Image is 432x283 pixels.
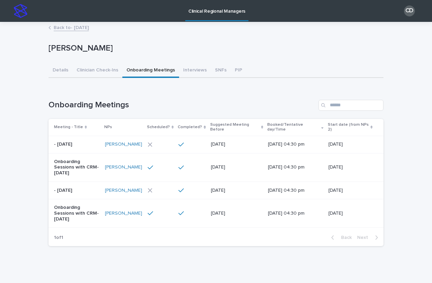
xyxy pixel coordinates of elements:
p: [DATE] [328,188,373,193]
span: Next [357,235,372,240]
p: - [DATE] [54,141,99,147]
p: [DATE] 04:30 pm [268,141,317,147]
p: [DATE] [328,141,373,147]
p: [DATE] 04:30 pm [268,164,317,170]
p: [DATE] 04:30 pm [268,188,317,193]
p: [DATE] [328,164,373,170]
button: Clinician Check-Ins [72,64,122,78]
a: [PERSON_NAME] [105,141,142,147]
div: CD [404,5,415,16]
p: Meeting - Title [54,123,83,131]
p: Completed? [178,123,202,131]
button: Back [326,234,354,241]
p: [DATE] 04:30 pm [268,211,317,216]
p: [PERSON_NAME] [49,43,381,53]
tr: Onboarding Sessions with CRM- [DATE][PERSON_NAME] [DATE][DATE] 04:30 pm[DATE] [49,199,383,227]
p: [DATE] [211,164,260,170]
p: Onboarding Sessions with CRM- [DATE] [54,205,99,222]
p: Scheduled? [147,123,170,131]
h1: Onboarding Meetings [49,100,316,110]
button: Next [354,234,383,241]
p: Suggested Meeting Before [210,121,259,134]
tr: Onboarding Sessions with CRM- [DATE][PERSON_NAME] [DATE][DATE] 04:30 pm[DATE] [49,153,383,181]
button: Interviews [179,64,211,78]
p: NPs [104,123,112,131]
a: Back to- [DATE] [54,23,89,31]
tr: - [DATE][PERSON_NAME] [DATE][DATE] 04:30 pm[DATE] [49,136,383,153]
a: [PERSON_NAME] [105,188,142,193]
p: 1 of 1 [49,229,69,246]
p: Booked/Tentative day/Time [267,121,320,134]
button: Onboarding Meetings [122,64,179,78]
p: - [DATE] [54,188,99,193]
p: Onboarding Sessions with CRM- [DATE] [54,159,99,176]
a: [PERSON_NAME] [105,211,142,216]
a: [PERSON_NAME] [105,164,142,170]
img: stacker-logo-s-only.png [14,4,27,18]
p: [DATE] [211,211,260,216]
p: [DATE] [211,188,260,193]
input: Search [319,100,383,111]
p: [DATE] [328,211,373,216]
p: Start date (from NPs 2) [328,121,369,134]
button: SNFs [211,64,231,78]
button: PIP [231,64,246,78]
span: Back [337,235,352,240]
p: [DATE] [211,141,260,147]
tr: - [DATE][PERSON_NAME] [DATE][DATE] 04:30 pm[DATE] [49,181,383,199]
button: Details [49,64,72,78]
